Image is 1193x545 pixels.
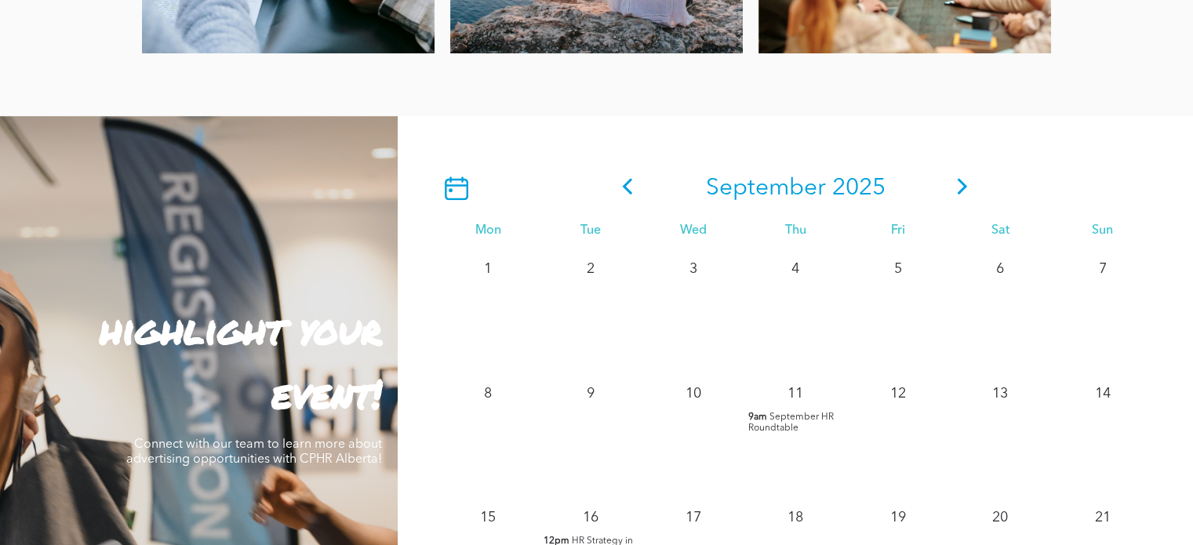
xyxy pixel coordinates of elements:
[100,301,382,421] strong: highlight your event!
[705,176,825,200] span: September
[831,176,885,200] span: 2025
[437,223,540,238] div: Mon
[474,380,502,408] p: 8
[986,255,1014,283] p: 6
[1089,503,1117,532] p: 21
[126,438,382,466] span: Connect with our team to learn more about advertising opportunities with CPHR Alberta!
[748,412,834,433] span: September HR Roundtable
[884,380,912,408] p: 12
[1089,255,1117,283] p: 7
[576,380,605,408] p: 9
[474,503,502,532] p: 15
[846,223,949,238] div: Fri
[1089,380,1117,408] p: 14
[576,503,605,532] p: 16
[744,223,847,238] div: Thu
[678,503,707,532] p: 17
[748,412,767,423] span: 9am
[781,255,809,283] p: 4
[1051,223,1154,238] div: Sun
[986,380,1014,408] p: 13
[949,223,1052,238] div: Sat
[678,380,707,408] p: 10
[540,223,642,238] div: Tue
[678,255,707,283] p: 3
[781,380,809,408] p: 11
[642,223,744,238] div: Wed
[474,255,502,283] p: 1
[884,255,912,283] p: 5
[781,503,809,532] p: 18
[884,503,912,532] p: 19
[986,503,1014,532] p: 20
[576,255,605,283] p: 2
